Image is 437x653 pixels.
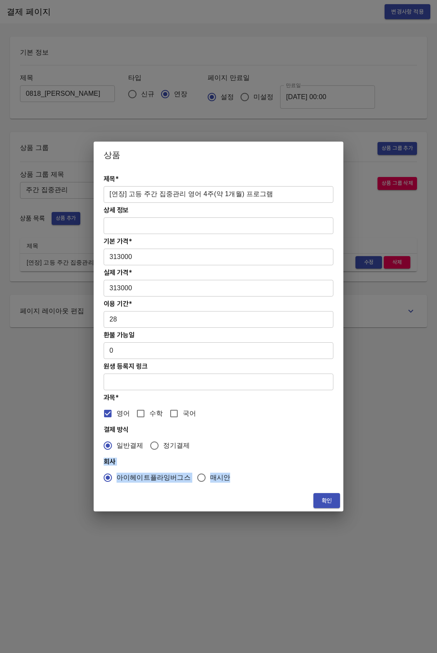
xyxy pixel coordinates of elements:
[163,441,190,451] span: 정기결제
[104,362,333,370] h4: 원생 등록지 링크
[104,206,333,214] h4: 상세 정보
[104,300,333,308] h4: 이용 기간*
[104,426,333,434] h4: 결제 방식
[104,458,333,466] h4: 회사
[117,409,130,419] span: 영어
[117,473,191,483] span: 아이헤이트플라잉버그스
[104,269,333,277] h4: 실제 가격*
[320,496,333,506] span: 확인
[313,493,340,508] button: 확인
[104,148,333,162] h2: 상품
[210,473,230,483] span: 매시안
[149,409,163,419] span: 수학
[117,441,144,451] span: 일반결제
[183,409,196,419] span: 국어
[104,331,333,339] h4: 환불 가능일
[104,237,333,245] h4: 기본 가격*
